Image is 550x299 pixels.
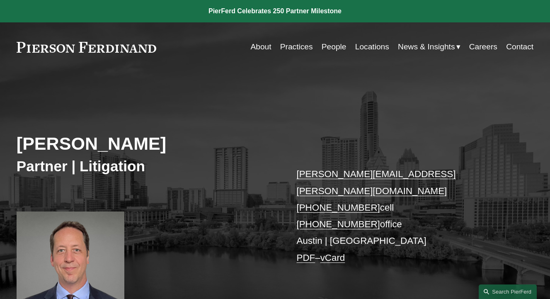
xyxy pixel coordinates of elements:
[320,253,345,263] a: vCard
[296,253,315,263] a: PDF
[17,157,275,175] h3: Partner | Litigation
[398,40,455,54] span: News & Insights
[479,284,537,299] a: Search this site
[355,39,389,55] a: Locations
[296,166,512,266] p: cell office Austin | [GEOGRAPHIC_DATA] –
[296,169,456,196] a: [PERSON_NAME][EMAIL_ADDRESS][PERSON_NAME][DOMAIN_NAME]
[17,133,275,154] h2: [PERSON_NAME]
[322,39,346,55] a: People
[506,39,533,55] a: Contact
[296,202,380,213] a: [PHONE_NUMBER]
[250,39,271,55] a: About
[280,39,313,55] a: Practices
[469,39,497,55] a: Careers
[398,39,460,55] a: folder dropdown
[296,219,380,229] a: [PHONE_NUMBER]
